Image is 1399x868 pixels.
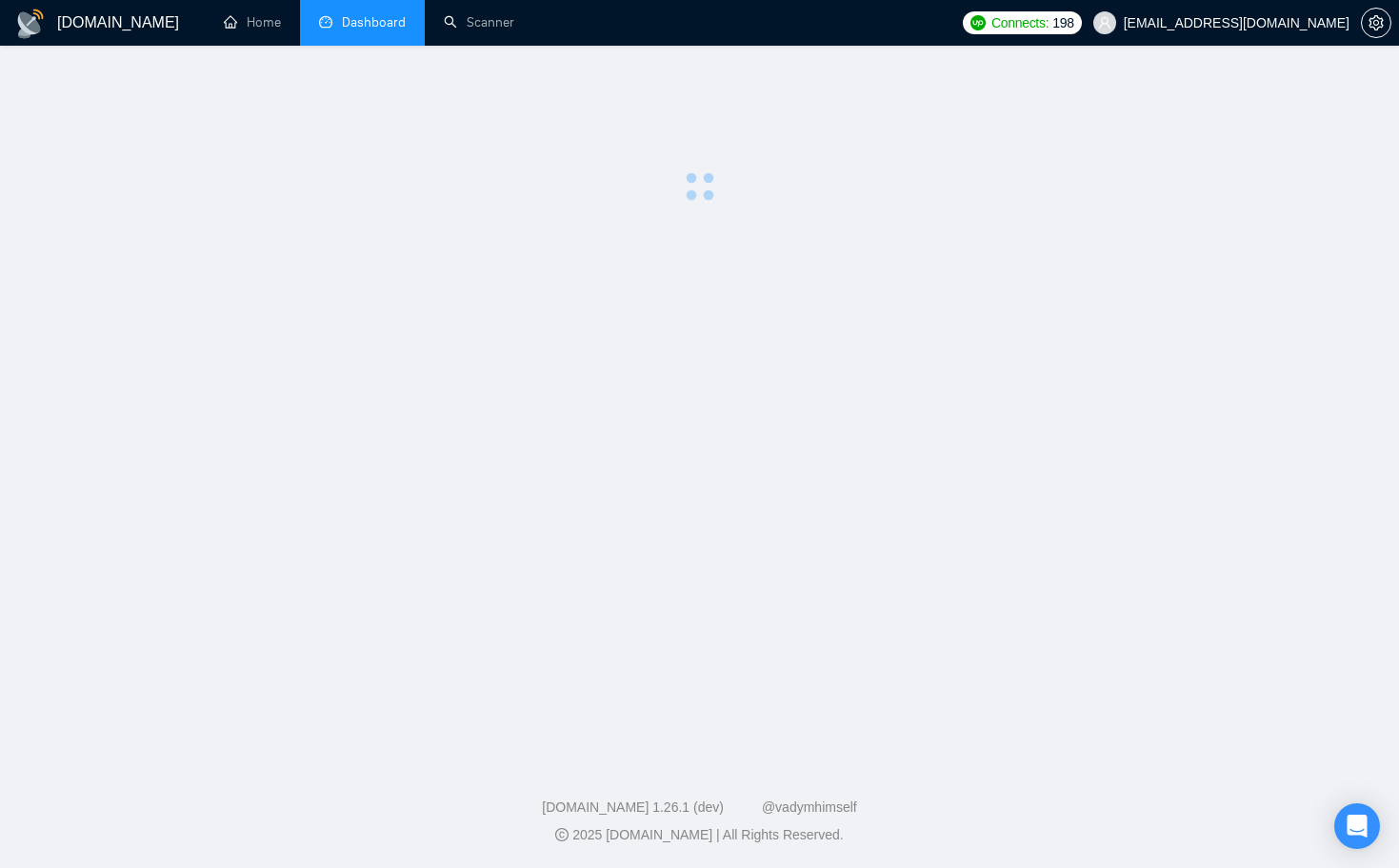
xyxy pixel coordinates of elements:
[542,799,724,815] a: [DOMAIN_NAME] 1.26.1 (dev)
[224,14,281,30] a: homeHome
[1362,15,1390,30] span: setting
[319,15,332,29] span: dashboard
[1334,803,1380,849] div: Open Intercom Messenger
[1052,12,1073,33] span: 198
[1098,16,1111,30] span: user
[1361,8,1391,38] button: setting
[991,12,1049,33] span: Connects:
[1361,15,1391,30] a: setting
[15,9,46,39] img: logo
[15,825,1384,845] div: 2025 [DOMAIN_NAME] | All Rights Reserved.
[762,799,857,815] a: @vadymhimself
[444,14,514,30] a: searchScanner
[342,14,406,30] span: Dashboard
[970,15,986,30] img: upwork-logo.png
[555,828,569,841] span: copyright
